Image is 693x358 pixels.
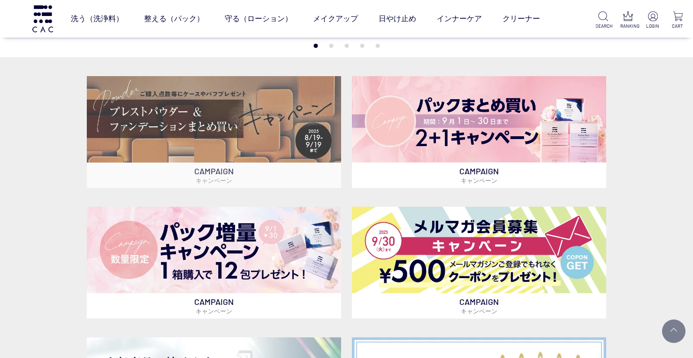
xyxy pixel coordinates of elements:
a: 守る（ローション） [225,6,292,32]
p: RANKING [620,23,636,30]
a: パック増量キャンペーン パック増量キャンペーン CAMPAIGNキャンペーン [87,207,342,319]
a: クリーナー [503,6,540,32]
img: パックキャンペーン2+1 [352,76,607,163]
p: SEARCH [595,23,611,30]
a: RANKING [620,11,636,30]
a: ベースメイクキャンペーン ベースメイクキャンペーン CAMPAIGNキャンペーン [87,76,342,188]
a: 洗う（洗浄料） [71,6,123,32]
a: パックキャンペーン2+1 パックキャンペーン2+1 CAMPAIGNキャンペーン [352,76,607,188]
a: インナーケア [437,6,482,32]
a: 整える（パック） [144,6,204,32]
img: パック増量キャンペーン [87,207,342,293]
p: CART [670,23,685,30]
p: CAMPAIGN [87,163,342,188]
img: ベースメイクキャンペーン [87,76,342,163]
span: キャンペーン [461,177,497,184]
p: CAMPAIGN [352,293,607,319]
p: CAMPAIGN [352,163,607,188]
a: メイクアップ [313,6,358,32]
span: キャンペーン [196,177,232,184]
a: CART [670,11,685,30]
span: キャンペーン [196,307,232,315]
p: LOGIN [645,23,661,30]
img: logo [31,5,54,32]
span: キャンペーン [461,307,497,315]
a: メルマガ会員募集 メルマガ会員募集 CAMPAIGNキャンペーン [352,207,607,319]
img: メルマガ会員募集 [352,207,607,293]
a: 日やけ止め [379,6,416,32]
a: SEARCH [595,11,611,30]
p: CAMPAIGN [87,293,342,319]
a: LOGIN [645,11,661,30]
